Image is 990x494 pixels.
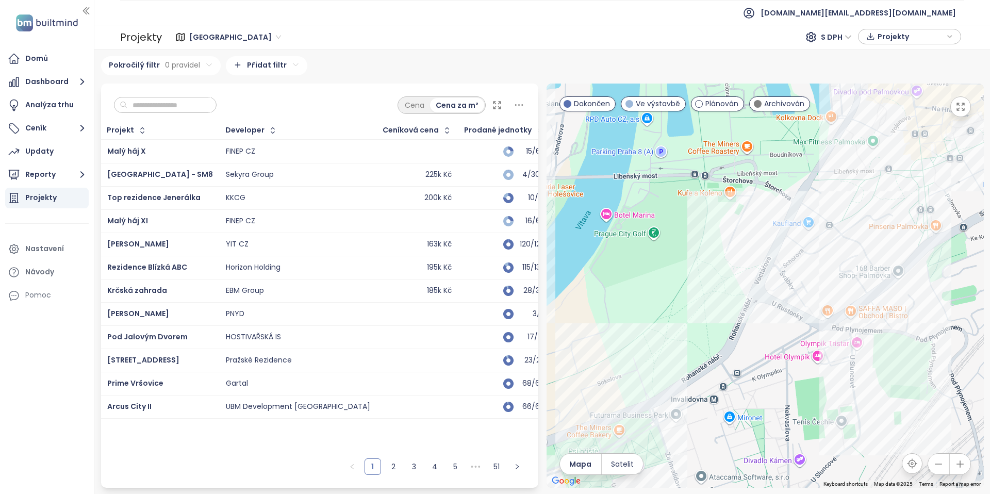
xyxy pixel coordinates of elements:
div: 225k Kč [425,170,452,179]
div: Nastavení [25,242,64,255]
div: 163k Kč [427,240,452,249]
a: Top rezidence Jenerálka [107,192,201,203]
div: Přidat filtr [226,56,307,75]
div: Gartal [226,379,248,388]
button: Keyboard shortcuts [823,481,868,488]
button: Dashboard [5,72,89,92]
button: Satelit [602,454,643,474]
span: Prodané jednotky [464,127,532,134]
a: Krčská zahrada [107,285,167,295]
div: KKCG [226,193,245,203]
span: Map data ©2025 [874,481,913,487]
div: Pomoc [25,289,51,302]
div: 15/62 [519,148,544,155]
a: 3 [406,459,422,474]
a: Malý háj XI [107,216,148,226]
div: Pokročilý filtr [101,56,221,75]
div: Pražské Rezidence [226,356,292,365]
li: 51 [488,458,505,475]
div: Analýza trhu [25,98,74,111]
a: 51 [489,459,504,474]
div: 17/17 [519,334,544,340]
div: Projekt [107,127,134,134]
img: Google [549,474,583,488]
span: Praha [189,29,281,45]
button: Reporty [5,164,89,185]
a: Projekty [5,188,89,208]
a: [PERSON_NAME] [107,308,169,319]
div: 185k Kč [427,286,452,295]
a: Report a map error [939,481,981,487]
li: Předchozí strana [344,458,360,475]
div: Developer [225,127,265,134]
div: 200k Kč [424,193,452,203]
div: PNYD [226,309,244,319]
span: Archivován [764,98,804,109]
div: button [864,29,955,44]
li: 5 [447,458,464,475]
a: Domů [5,48,89,69]
div: UBM Development [GEOGRAPHIC_DATA] [226,402,370,411]
span: S DPH [821,29,852,45]
div: 10/13 [519,194,544,201]
a: 2 [386,459,401,474]
span: left [349,464,355,470]
span: ••• [468,458,484,475]
div: Updaty [25,145,54,158]
a: Nastavení [5,239,89,259]
button: Mapa [560,454,601,474]
a: [STREET_ADDRESS] [107,355,179,365]
span: Ve výstavbě [636,98,680,109]
div: Domů [25,52,48,65]
li: Následující strana [509,458,525,475]
div: 3/3 [519,310,544,317]
div: Návody [25,266,54,278]
a: Rezidence Blízká ABC [107,262,187,272]
div: Ceníková cena [383,127,439,134]
div: 4/307 [519,171,544,178]
a: Open this area in Google Maps (opens a new window) [549,474,583,488]
div: HOSTIVAŘSKÁ IS [226,333,281,342]
div: 120/122 [519,241,544,248]
a: Pod Jalovým Dvorem [107,332,188,342]
span: Plánován [705,98,738,109]
a: Prime Vršovice [107,378,163,388]
div: Horizon Holding [226,263,280,272]
div: Pomoc [5,285,89,306]
button: left [344,458,360,475]
div: Projekty [120,27,162,47]
span: Dokončen [574,98,610,109]
a: [PERSON_NAME] [107,239,169,249]
div: EBM Group [226,286,264,295]
span: Malý háj X [107,146,146,156]
div: 115/135 [519,264,544,271]
span: right [514,464,520,470]
a: Návody [5,262,89,283]
div: 28/30 [519,287,544,294]
a: Updaty [5,141,89,162]
div: YIT CZ [226,240,249,249]
a: [GEOGRAPHIC_DATA] - SM8 [107,169,213,179]
li: Následujících 5 stran [468,458,484,475]
span: Projekty [878,29,944,44]
a: Analýza trhu [5,95,89,116]
button: right [509,458,525,475]
div: Cena za m² [430,98,484,112]
div: FINEP CZ [226,217,255,226]
a: 4 [427,459,442,474]
span: Arcus City II [107,401,152,411]
div: 68/68 [519,380,544,387]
